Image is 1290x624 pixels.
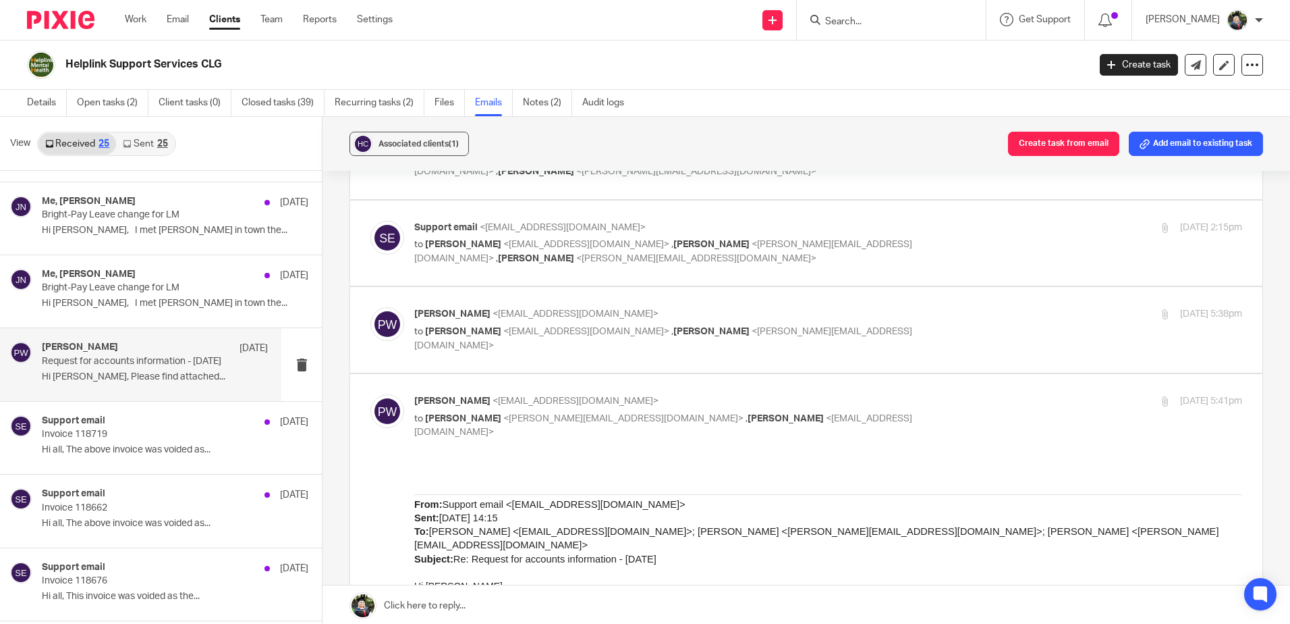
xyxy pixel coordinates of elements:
span: Get Support [1019,15,1071,24]
img: Jade.jpeg [1227,9,1248,31]
span: to [414,327,423,336]
span: [PERSON_NAME] [748,414,824,423]
span: [PERSON_NAME] [425,414,501,423]
p: [DATE] [280,196,308,209]
span: [PERSON_NAME] [414,309,490,319]
img: svg%3E [370,394,404,428]
a: Team [260,13,283,26]
p: Hi [PERSON_NAME], Please find attached... [42,371,268,383]
h4: Support email [42,488,105,500]
span: [PERSON_NAME] [414,396,490,406]
img: svg%3E [10,342,32,363]
span: <[EMAIL_ADDRESS][DOMAIN_NAME]> [503,240,669,249]
img: svg%3E [370,221,404,255]
input: Search [824,16,945,28]
p: Hi all, The above invoice was voided as... [42,444,308,456]
h4: Me, [PERSON_NAME] [42,196,136,207]
img: svg%3E [10,269,32,290]
a: Reports [303,13,337,26]
img: Logo.png [27,51,55,79]
div: 25 [157,139,168,149]
span: [PERSON_NAME] [498,167,574,176]
span: , [496,167,498,176]
span: [PERSON_NAME] [498,254,574,263]
span: <[PERSON_NAME][EMAIL_ADDRESS][DOMAIN_NAME]> [414,327,912,350]
p: Hi all, This invoice was voided as the... [42,591,308,602]
span: View [10,136,30,151]
span: Associated clients [378,140,459,148]
p: [DATE] 5:38pm [1180,307,1242,321]
button: Associated clients(1) [349,132,469,156]
span: <[PERSON_NAME][EMAIL_ADDRESS][DOMAIN_NAME]> [503,414,744,423]
span: <[PERSON_NAME][EMAIL_ADDRESS][DOMAIN_NAME]> [576,167,816,176]
p: Hi [PERSON_NAME], I met [PERSON_NAME] in town the... [42,298,308,309]
span: (1) [449,140,459,148]
span: Mayo [95,278,119,289]
p: Invoice 118719 [42,429,255,440]
span: <[PERSON_NAME][EMAIL_ADDRESS][DOMAIN_NAME]> [576,254,816,263]
span: [PERSON_NAME] [425,240,501,249]
span: <[EMAIL_ADDRESS][DOMAIN_NAME]> [503,327,669,336]
img: svg%3E [10,488,32,510]
p: [DATE] [280,269,308,282]
p: Invoice 118676 [42,575,255,587]
p: Invoice 118662 [42,502,255,514]
a: Notes (2) [523,90,572,116]
img: svg%3E [370,307,404,341]
span: to [414,240,423,249]
h4: Me, [PERSON_NAME] [42,269,136,280]
a: Open tasks (2) [77,90,148,116]
img: svg%3E [10,562,32,583]
span: <[PERSON_NAME][EMAIL_ADDRESS][DOMAIN_NAME]> [414,240,912,263]
p: Hi all, The above invoice was voided as... [42,518,308,529]
h4: Support email [42,415,105,427]
span: , [671,327,673,336]
span: , [119,278,121,289]
a: Settings [357,13,393,26]
p: [DATE] 5:41pm [1180,394,1242,409]
img: svg%3E [10,196,32,217]
img: Pixie [27,11,94,29]
img: svg%3E [353,134,373,154]
span: , [671,240,673,249]
h4: [PERSON_NAME] [42,342,118,353]
span: [PERSON_NAME] [425,327,501,336]
span: Support email [414,223,478,232]
div: 25 [99,139,109,149]
span: , H91 KC6V. [254,265,305,276]
a: Emails [475,90,513,116]
a: Closed tasks (39) [242,90,325,116]
span: , [496,254,498,263]
button: Create task from email [1008,132,1119,156]
span: <[EMAIL_ADDRESS][DOMAIN_NAME]> [480,223,646,232]
p: [DATE] [280,415,308,429]
a: Received25 [38,133,116,155]
a: Create task [1100,54,1178,76]
p: [PERSON_NAME] [1146,13,1220,26]
p: Hi [PERSON_NAME], I met [PERSON_NAME] in town the... [42,225,308,236]
a: Work [125,13,146,26]
p: [DATE] [240,342,268,355]
span: : [PHONE_NUMBER] [17,238,109,249]
p: Request for accounts information - [DATE] [42,356,223,367]
p: Bright-Pay Leave change for LM [42,282,255,294]
p: Bright-Pay Leave change for LM [42,209,255,221]
span: F23 AE80. [124,278,168,289]
span: to [414,414,423,423]
a: Details [27,90,67,116]
span: <[EMAIL_ADDRESS][DOMAIN_NAME]> [493,309,658,319]
h4: Support email [42,562,105,573]
a: Client tasks (0) [159,90,231,116]
p: [DATE] [280,488,308,502]
a: Audit logs [582,90,634,116]
span: <[EMAIL_ADDRESS][DOMAIN_NAME]> [493,396,658,406]
a: Clients [209,13,240,26]
h2: Helplink Support Services CLG [65,57,876,72]
span: , [746,414,748,423]
a: [EMAIL_ADDRESS][DOMAIN_NAME] [156,409,314,420]
a: Recurring tasks (2) [335,90,424,116]
span: [PERSON_NAME] [673,240,750,249]
p: [DATE] [280,562,308,575]
span: CRA No. 20143237 & CHY No. 21366 [130,468,287,479]
a: Files [434,90,465,116]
